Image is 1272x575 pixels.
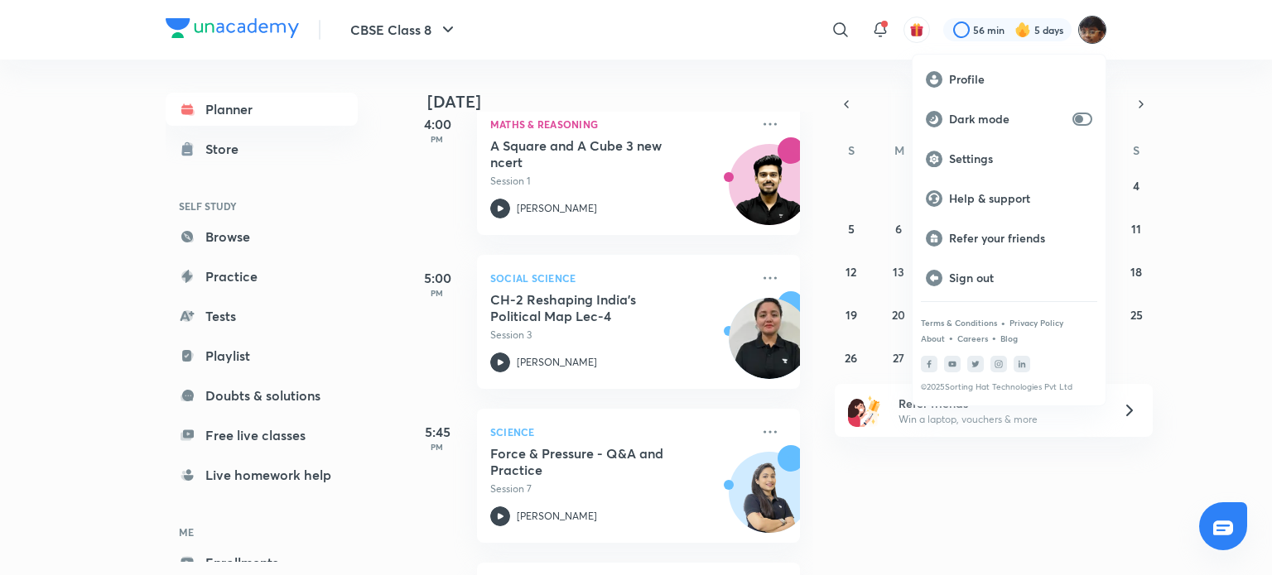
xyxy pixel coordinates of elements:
[1000,315,1006,330] div: •
[1000,333,1018,343] a: Blog
[949,191,1092,206] p: Help & support
[991,330,997,345] div: •
[913,179,1106,218] a: Help & support
[949,72,1092,87] p: Profile
[949,271,1092,285] p: Sign out
[949,112,1066,127] p: Dark mode
[1009,318,1063,328] a: Privacy Policy
[949,231,1092,246] p: Refer your friends
[949,151,1092,166] p: Settings
[921,382,1097,392] p: © 2025 Sorting Hat Technologies Pvt Ltd
[957,333,988,343] a: Careers
[921,333,945,343] a: About
[913,139,1106,179] a: Settings
[921,318,997,328] a: Terms & Conditions
[948,330,954,345] div: •
[913,60,1106,99] a: Profile
[913,218,1106,258] a: Refer your friends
